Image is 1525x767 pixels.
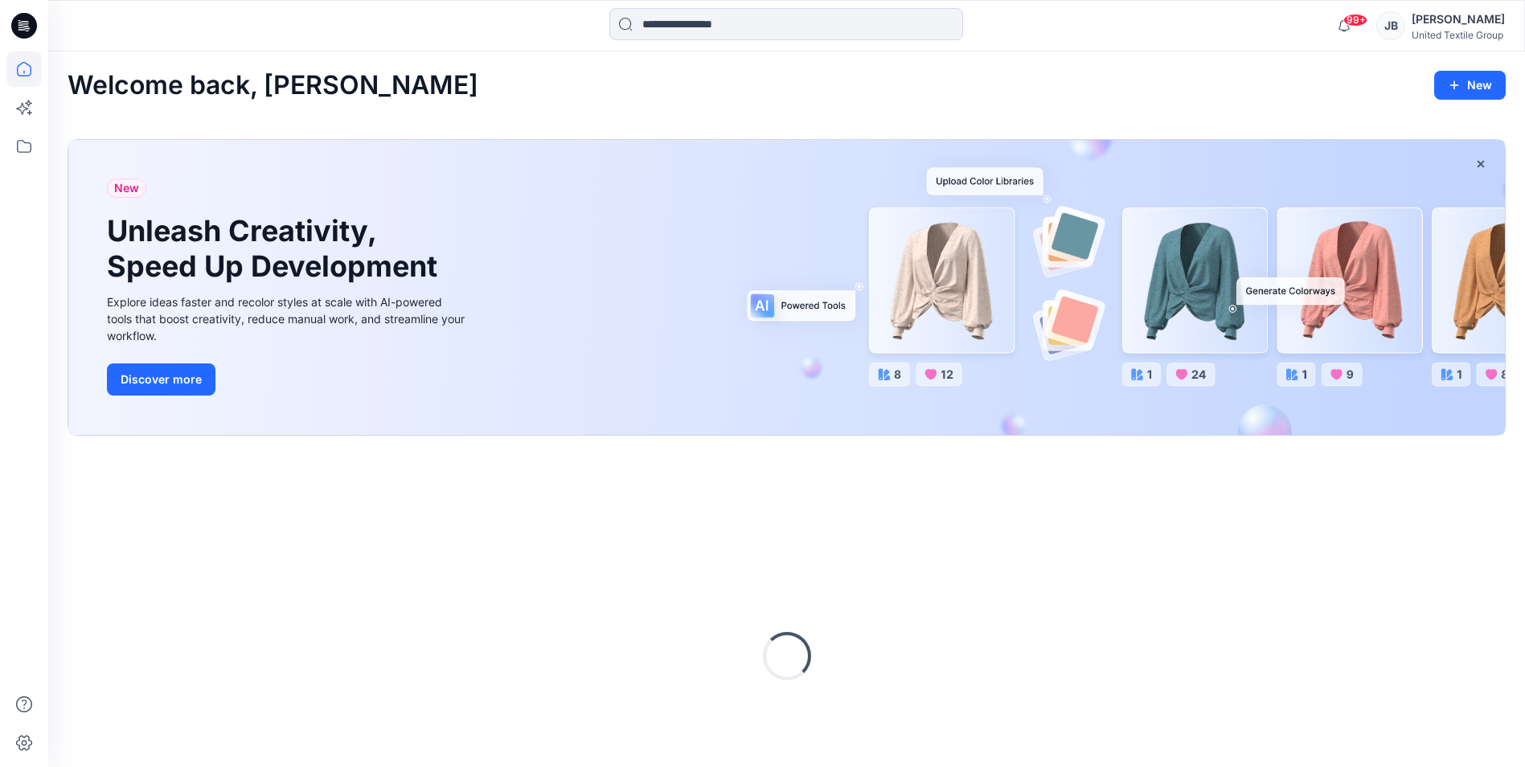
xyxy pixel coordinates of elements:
[1343,14,1367,27] span: 99+
[1376,11,1405,40] div: JB
[68,71,478,100] h2: Welcome back, [PERSON_NAME]
[1434,71,1506,100] button: New
[107,363,469,396] a: Discover more
[1412,29,1505,41] div: United Textile Group
[107,363,215,396] button: Discover more
[107,293,469,344] div: Explore ideas faster and recolor styles at scale with AI-powered tools that boost creativity, red...
[114,178,139,198] span: New
[107,214,445,283] h1: Unleash Creativity, Speed Up Development
[1412,10,1505,29] div: [PERSON_NAME]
